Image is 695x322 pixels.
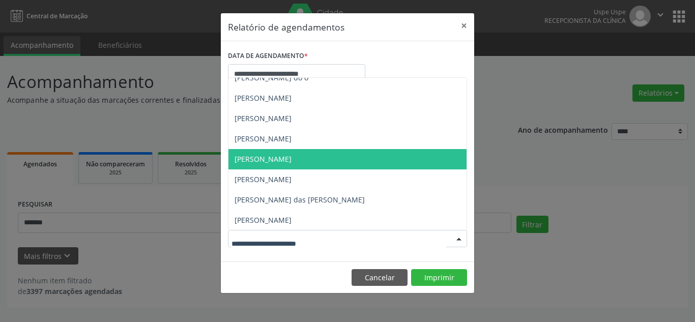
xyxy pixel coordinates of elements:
span: [PERSON_NAME] [235,215,292,225]
button: Cancelar [352,269,408,286]
button: Close [454,13,474,38]
label: DATA DE AGENDAMENTO [228,48,308,64]
span: [PERSON_NAME] [235,174,292,184]
h5: Relatório de agendamentos [228,20,344,34]
span: [PERSON_NAME] do o [235,73,308,82]
span: [PERSON_NAME] [235,93,292,103]
span: [PERSON_NAME] [235,113,292,123]
span: [PERSON_NAME] [235,134,292,143]
span: [PERSON_NAME] das [PERSON_NAME] [235,195,365,204]
span: [PERSON_NAME] [235,154,292,164]
button: Imprimir [411,269,467,286]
